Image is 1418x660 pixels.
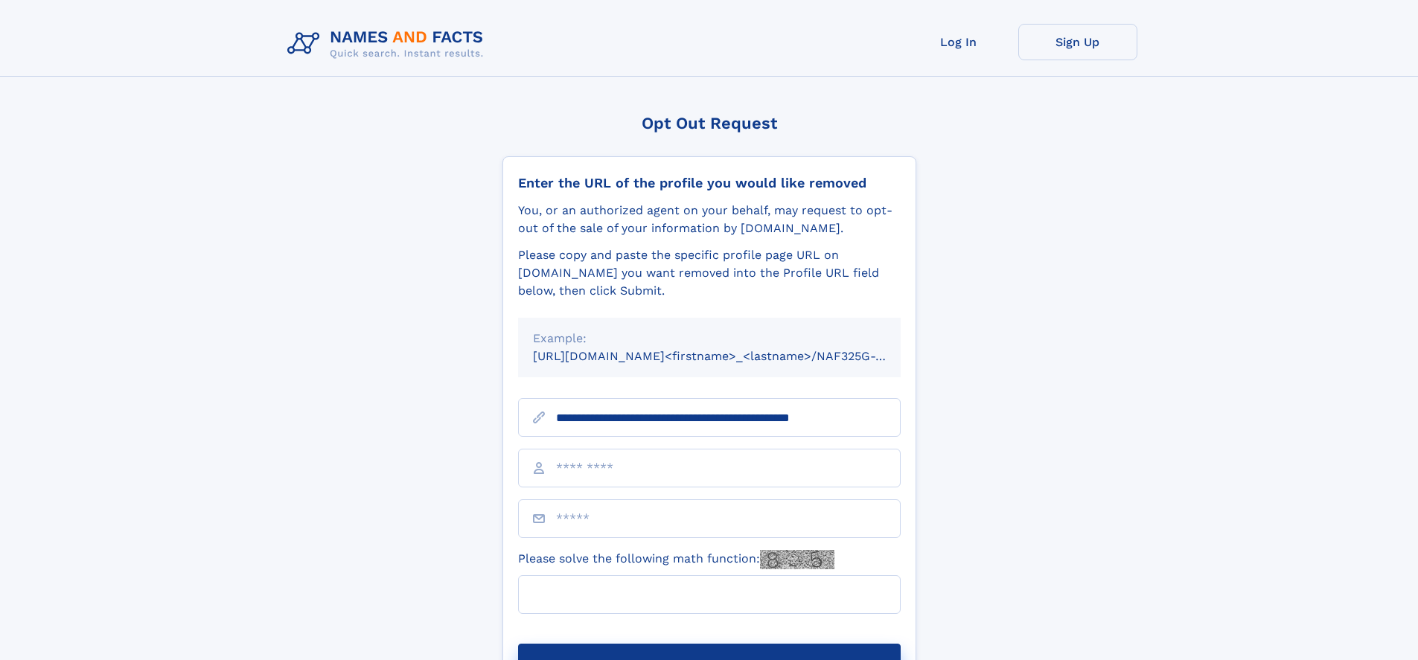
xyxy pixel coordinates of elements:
div: Example: [533,330,886,347]
div: Please copy and paste the specific profile page URL on [DOMAIN_NAME] you want removed into the Pr... [518,246,901,300]
img: Logo Names and Facts [281,24,496,64]
div: Opt Out Request [502,114,916,132]
a: Log In [899,24,1018,60]
div: Enter the URL of the profile you would like removed [518,175,901,191]
div: You, or an authorized agent on your behalf, may request to opt-out of the sale of your informatio... [518,202,901,237]
small: [URL][DOMAIN_NAME]<firstname>_<lastname>/NAF325G-xxxxxxxx [533,349,929,363]
label: Please solve the following math function: [518,550,834,569]
a: Sign Up [1018,24,1137,60]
